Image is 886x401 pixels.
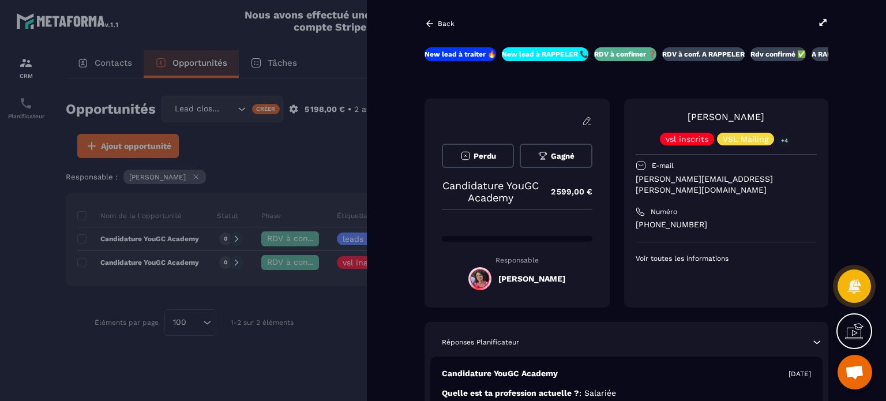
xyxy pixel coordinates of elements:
p: E-mail [652,161,674,170]
button: Perdu [442,144,514,168]
p: Quelle est ta profession actuelle ? [442,388,811,399]
button: Gagné [520,144,592,168]
p: +4 [777,134,792,147]
p: Voir toutes les informations [636,254,817,263]
p: New lead à RAPPELER 📞 [502,50,588,59]
span: Perdu [474,152,496,160]
p: RDV à confimer ❓ [594,50,656,59]
span: : Salariée [579,388,616,398]
p: 2 599,00 € [539,181,592,203]
p: VSL Mailing [723,135,768,143]
p: New lead à traiter 🔥 [425,50,496,59]
p: Numéro [651,207,677,216]
p: RDV à conf. A RAPPELER [662,50,745,59]
p: [PHONE_NUMBER] [636,219,817,230]
h5: [PERSON_NAME] [498,274,565,283]
a: [PERSON_NAME] [688,111,764,122]
p: [PERSON_NAME][EMAIL_ADDRESS][PERSON_NAME][DOMAIN_NAME] [636,174,817,196]
p: Responsable [442,256,592,264]
p: Réponses Planificateur [442,338,519,347]
p: Rdv confirmé ✅ [750,50,806,59]
p: Back [438,20,455,28]
p: [DATE] [789,369,811,378]
p: Candidature YouGC Academy [442,368,558,379]
span: Gagné [551,152,575,160]
div: Ouvrir le chat [838,355,872,389]
p: vsl inscrits [666,135,708,143]
p: Candidature YouGC Academy [442,179,539,204]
